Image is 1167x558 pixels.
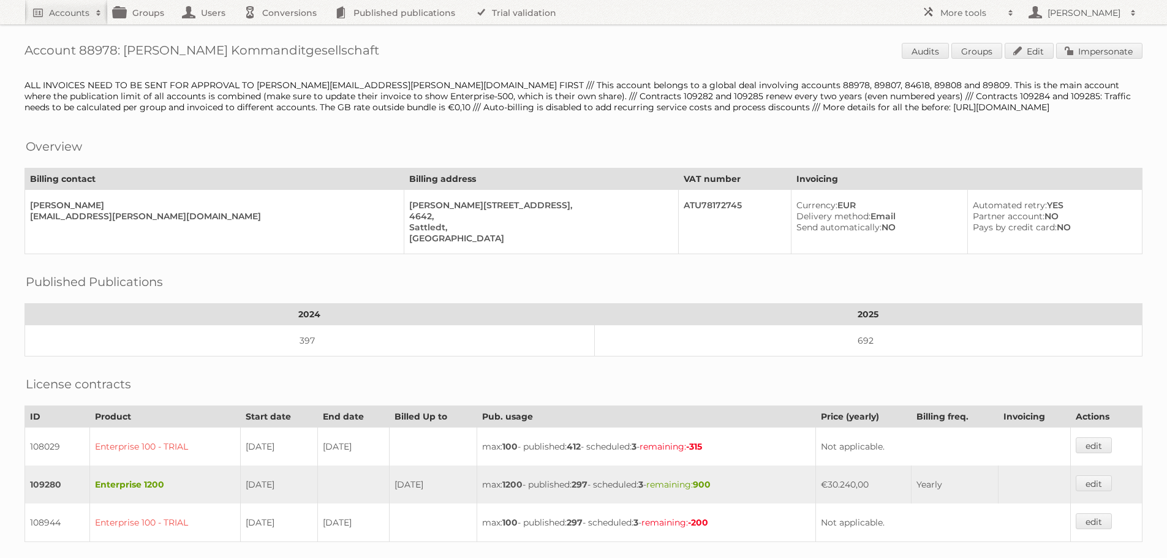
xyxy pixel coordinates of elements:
[389,466,477,503] td: [DATE]
[318,406,390,428] th: End date
[973,211,1132,222] div: NO
[25,43,1142,61] h1: Account 88978: [PERSON_NAME] Kommanditgesellschaft
[30,200,394,211] div: [PERSON_NAME]
[796,200,837,211] span: Currency:
[973,211,1044,222] span: Partner account:
[502,517,518,528] strong: 100
[89,503,240,542] td: Enterprise 100 - TRIAL
[678,190,791,254] td: ATU78172745
[998,406,1070,428] th: Invoicing
[502,441,518,452] strong: 100
[477,466,816,503] td: max: - published: - scheduled: -
[678,168,791,190] th: VAT number
[1005,43,1054,59] a: Edit
[89,406,240,428] th: Product
[567,517,583,528] strong: 297
[796,222,957,233] div: NO
[404,168,678,190] th: Billing address
[240,466,318,503] td: [DATE]
[902,43,949,59] a: Audits
[26,375,131,393] h2: License contracts
[240,428,318,466] td: [DATE]
[973,222,1132,233] div: NO
[796,211,871,222] span: Delivery method:
[632,441,636,452] strong: 3
[693,479,711,490] strong: 900
[25,325,595,356] td: 397
[477,406,816,428] th: Pub. usage
[912,466,999,503] td: Yearly
[572,479,587,490] strong: 297
[318,428,390,466] td: [DATE]
[940,7,1002,19] h2: More tools
[240,406,318,428] th: Start date
[791,168,1142,190] th: Invoicing
[816,428,1071,466] td: Not applicable.
[796,200,957,211] div: EUR
[30,211,394,222] div: [EMAIL_ADDRESS][PERSON_NAME][DOMAIN_NAME]
[641,517,708,528] span: remaining:
[25,503,90,542] td: 108944
[25,168,404,190] th: Billing contact
[25,304,595,325] th: 2024
[477,428,816,466] td: max: - published: - scheduled: -
[409,222,668,233] div: Sattledt,
[26,273,163,291] h2: Published Publications
[594,304,1142,325] th: 2025
[973,200,1047,211] span: Automated retry:
[89,428,240,466] td: Enterprise 100 - TRIAL
[89,466,240,503] td: Enterprise 1200
[389,406,477,428] th: Billed Up to
[409,200,668,211] div: [PERSON_NAME][STREET_ADDRESS],
[502,479,523,490] strong: 1200
[477,503,816,542] td: max: - published: - scheduled: -
[25,428,90,466] td: 108029
[1071,406,1142,428] th: Actions
[973,200,1132,211] div: YES
[1044,7,1124,19] h2: [PERSON_NAME]
[633,517,638,528] strong: 3
[912,406,999,428] th: Billing freq.
[640,441,702,452] span: remaining:
[25,80,1142,113] div: ALL INVOICES NEED TO BE SENT FOR APPROVAL TO [PERSON_NAME][EMAIL_ADDRESS][PERSON_NAME][DOMAIN_NAM...
[686,441,702,452] strong: -315
[594,325,1142,356] td: 692
[646,479,711,490] span: remaining:
[796,211,957,222] div: Email
[973,222,1057,233] span: Pays by credit card:
[25,466,90,503] td: 109280
[816,406,912,428] th: Price (yearly)
[951,43,1002,59] a: Groups
[1076,437,1112,453] a: edit
[26,137,82,156] h2: Overview
[1076,513,1112,529] a: edit
[796,222,882,233] span: Send automatically:
[567,441,581,452] strong: 412
[816,466,912,503] td: €30.240,00
[1056,43,1142,59] a: Impersonate
[318,503,390,542] td: [DATE]
[1076,475,1112,491] a: edit
[240,503,318,542] td: [DATE]
[638,479,643,490] strong: 3
[49,7,89,19] h2: Accounts
[688,517,708,528] strong: -200
[409,211,668,222] div: 4642,
[816,503,1071,542] td: Not applicable.
[25,406,90,428] th: ID
[409,233,668,244] div: [GEOGRAPHIC_DATA]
